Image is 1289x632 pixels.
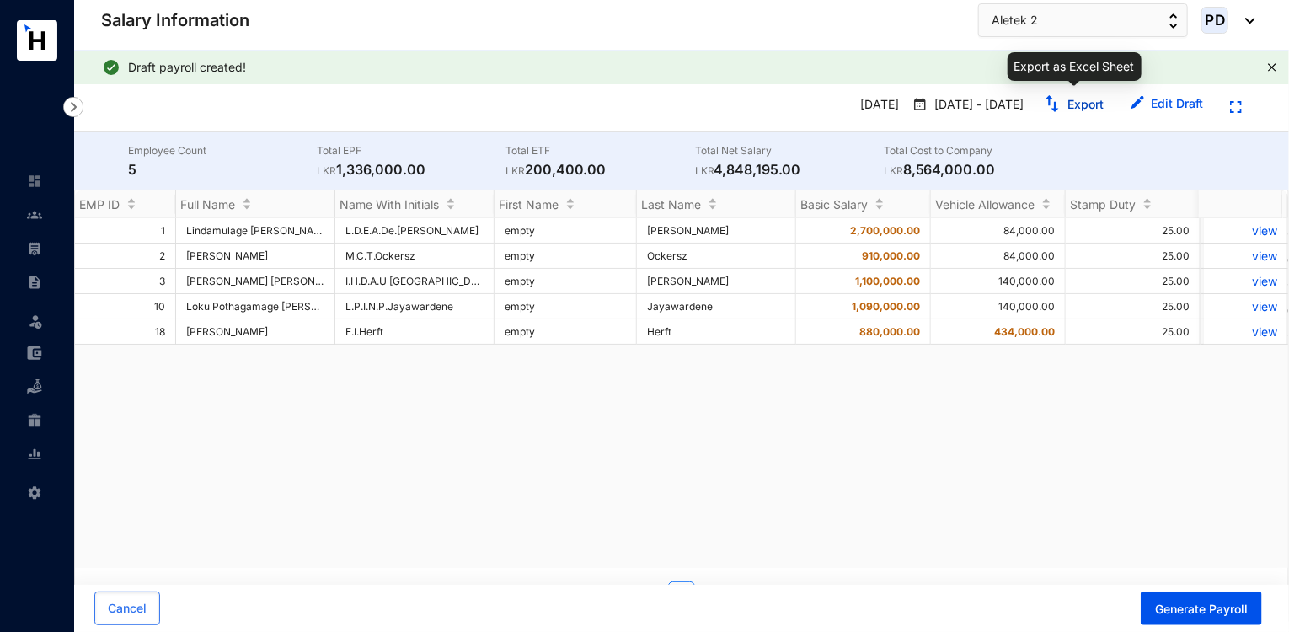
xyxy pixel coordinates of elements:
th: Stamp Duty [1066,190,1201,218]
img: people-unselected.118708e94b43a90eceab.svg [27,207,42,222]
div: Export as Excel Sheet [1008,52,1142,81]
span: Generate Payroll [1155,601,1248,618]
td: empty [495,319,637,345]
img: report-unselected.e6a6b4230fc7da01f883.svg [27,447,42,462]
button: right [702,581,729,608]
td: 1 [75,218,176,244]
td: empty [495,294,637,319]
p: 4,848,195.00 [695,159,884,179]
th: Last Name [637,190,796,218]
li: Expenses [13,336,54,370]
p: [DATE] [847,91,906,120]
li: Loan [13,370,54,404]
span: Stamp Duty [1070,197,1136,212]
a: Edit Draft [1151,96,1203,110]
td: 140,000.00 [931,294,1066,319]
th: Vehicle Allowance [931,190,1066,218]
th: Full Name [176,190,335,218]
td: [PERSON_NAME] [637,218,796,244]
td: empty [495,269,637,294]
p: Total EPF [317,142,505,159]
td: 10 [75,294,176,319]
p: 200,400.00 [506,159,695,179]
p: LKR [506,163,526,179]
img: nav-icon-right.af6afadce00d159da59955279c43614e.svg [63,97,83,117]
span: 1,090,000.00 [852,300,920,313]
span: 880,000.00 [859,325,920,338]
p: 1,336,000.00 [317,159,505,179]
td: 18 [75,319,176,345]
button: Aletek 2 [978,3,1188,37]
td: 25.00 [1066,218,1201,244]
td: [PERSON_NAME] [637,269,796,294]
button: Edit Draft [1117,91,1217,118]
td: L.D.E.A.De.[PERSON_NAME] [335,218,495,244]
p: LKR [695,163,714,179]
span: Full Name [180,197,235,212]
img: alert-icon-success.755a801dcbde06256afb241ffe65d376.svg [101,57,121,78]
img: leave-unselected.2934df6273408c3f84d9.svg [27,313,44,329]
p: LKR [317,163,336,179]
td: 25.00 [1066,294,1201,319]
span: EMP ID [79,197,120,212]
img: gratuity-unselected.a8c340787eea3cf492d7.svg [27,413,42,428]
span: [PERSON_NAME] [186,325,324,338]
td: I.H.D.A.U [GEOGRAPHIC_DATA] [335,269,495,294]
span: 910,000.00 [862,249,920,262]
a: Export [1067,97,1104,111]
p: Employee Count [128,142,317,159]
span: Last Name [641,197,701,212]
span: 434,000.00 [994,325,1055,338]
td: Ockersz [637,244,796,269]
p: Salary Information [101,8,249,32]
td: Herft [637,319,796,345]
span: Cancel [108,600,147,617]
span: close [1267,62,1277,72]
span: Vehicle Allowance [935,197,1035,212]
img: up-down-arrow.74152d26bf9780fbf563ca9c90304185.svg [1169,13,1178,29]
button: Cancel [94,592,160,625]
img: home-unselected.a29eae3204392db15eaf.svg [27,174,42,189]
span: [PERSON_NAME] [PERSON_NAME] [186,275,352,287]
div: Draft payroll created! [128,59,1260,76]
li: Next Page [702,581,729,608]
img: settings-unselected.1febfda315e6e19643a1.svg [27,485,42,501]
td: M.C.T.Ockersz [335,244,495,269]
span: [PERSON_NAME] [186,249,268,262]
img: expand.44ba77930b780aef2317a7ddddf64422.svg [1230,101,1242,113]
li: Reports [13,437,54,471]
li: Previous Page [634,581,661,608]
td: 25.00 [1066,244,1201,269]
p: Total Net Salary [695,142,884,159]
img: contract-unselected.99e2b2107c0a7dd48938.svg [27,275,42,290]
td: 140,000.00 [931,269,1066,294]
a: view [1214,223,1277,238]
img: expense-unselected.2edcf0507c847f3e9e96.svg [27,345,42,361]
span: L.P.I.N.P.Jayawardene [345,300,453,313]
span: Aletek 2 [992,11,1038,29]
a: view [1214,249,1277,263]
button: Generate Payroll [1141,592,1262,625]
th: First Name [495,190,637,218]
td: E.I.Herft [335,319,495,345]
td: Jayawardene [637,294,796,319]
td: 25.00 [1066,269,1201,294]
img: payroll-unselected.b590312f920e76f0c668.svg [27,241,42,256]
img: dropdown-black.8e83cc76930a90b1a4fdb6d089b7bf3a.svg [1237,18,1255,24]
td: empty [495,218,637,244]
a: view [1214,299,1277,313]
span: Lindamulage [PERSON_NAME] [186,224,332,237]
th: Name With Initials [335,190,495,218]
img: loan-unselected.d74d20a04637f2d15ab5.svg [27,379,42,394]
a: view [1214,274,1277,288]
td: 25.00 [1066,319,1201,345]
a: 1 [669,582,694,608]
button: Export [1030,91,1117,118]
a: view [1214,324,1277,339]
img: export.331d0dd4d426c9acf19646af862b8729.svg [1044,95,1061,112]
